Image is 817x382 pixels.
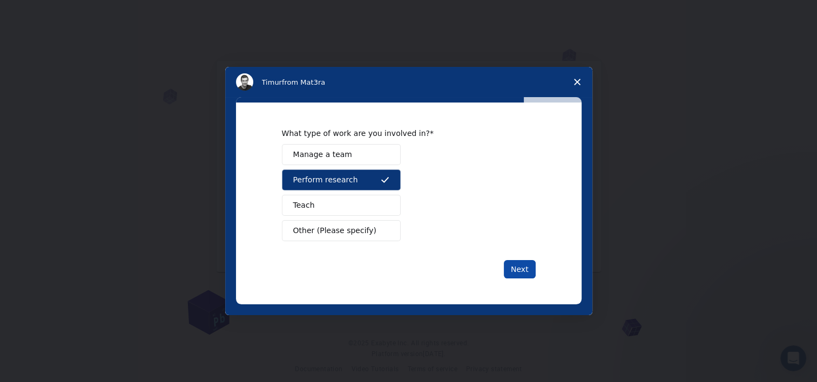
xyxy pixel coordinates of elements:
span: Close survey [562,67,592,97]
button: Manage a team [282,144,401,165]
button: Teach [282,195,401,216]
span: Other (Please specify) [293,225,376,236]
span: Perform research [293,174,358,186]
span: Teach [293,200,315,211]
button: Perform research [282,169,401,190]
div: What type of work are you involved in? [282,128,519,138]
span: Manage a team [293,149,352,160]
button: Next [504,260,536,278]
span: Support [22,16,60,26]
img: Profile image for Timur [236,73,253,91]
span: Timur [262,78,282,86]
button: Other (Please specify) [282,220,401,241]
span: from Mat3ra [282,78,325,86]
